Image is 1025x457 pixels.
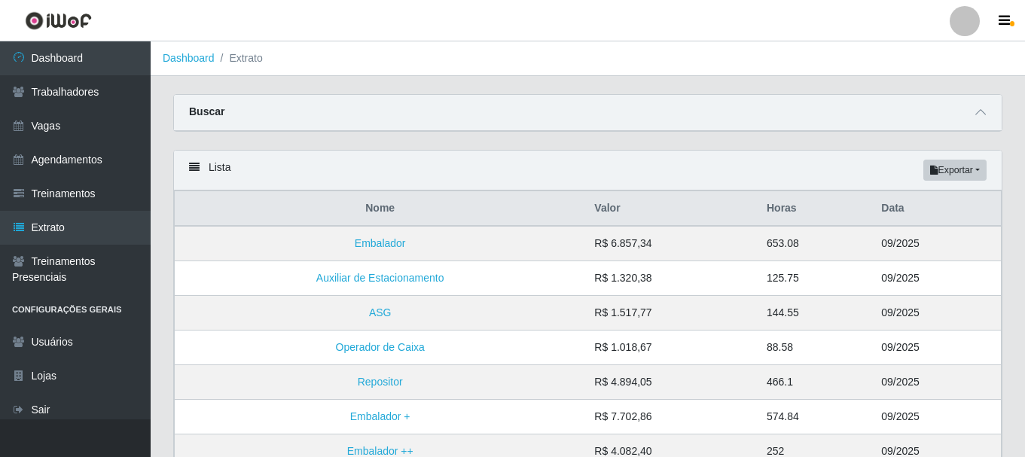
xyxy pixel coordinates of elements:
th: Horas [758,191,872,227]
th: Data [872,191,1001,227]
td: R$ 4.894,05 [585,365,758,400]
td: 574.84 [758,400,872,434]
strong: Buscar [189,105,224,117]
td: 88.58 [758,331,872,365]
a: Embalador [355,237,406,249]
td: R$ 1.018,67 [585,331,758,365]
td: 653.08 [758,226,872,261]
th: Valor [585,191,758,227]
img: CoreUI Logo [25,11,92,30]
div: Lista [174,151,1002,190]
td: R$ 7.702,86 [585,400,758,434]
td: R$ 1.320,38 [585,261,758,296]
td: 09/2025 [872,226,1001,261]
td: 125.75 [758,261,872,296]
td: 466.1 [758,365,872,400]
a: Auxiliar de Estacionamento [316,272,444,284]
td: R$ 1.517,77 [585,296,758,331]
li: Extrato [215,50,263,66]
a: Operador de Caixa [336,341,425,353]
td: R$ 6.857,34 [585,226,758,261]
th: Nome [175,191,586,227]
nav: breadcrumb [151,41,1025,76]
td: 144.55 [758,296,872,331]
a: Embalador ++ [347,445,413,457]
td: 09/2025 [872,261,1001,296]
td: 09/2025 [872,331,1001,365]
td: 09/2025 [872,365,1001,400]
a: Repositor [358,376,403,388]
button: Exportar [923,160,987,181]
a: Dashboard [163,52,215,64]
td: 09/2025 [872,296,1001,331]
a: ASG [369,306,392,318]
a: Embalador + [350,410,410,422]
td: 09/2025 [872,400,1001,434]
